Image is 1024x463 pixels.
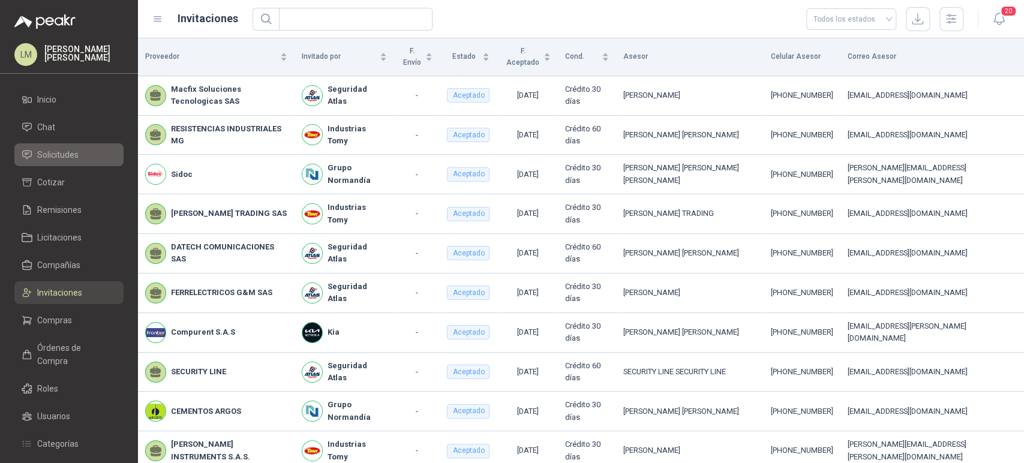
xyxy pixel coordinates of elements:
div: Aceptado [447,325,490,339]
b: [PERSON_NAME] TRADING SAS [171,208,287,220]
button: 20 [988,8,1010,30]
span: [DATE] [516,288,538,297]
a: Invitaciones [14,281,124,304]
span: [DATE] [516,209,538,218]
img: Company Logo [302,362,322,382]
div: Aceptado [447,285,490,300]
div: [PERSON_NAME] [623,287,756,299]
a: Solicitudes [14,143,124,166]
img: Company Logo [302,125,322,145]
div: [PERSON_NAME] [PERSON_NAME] [623,405,756,417]
span: Compras [37,314,72,327]
b: FERRELECTRICOS G&M SAS [171,287,272,299]
b: Kia [328,326,340,338]
div: Aceptado [447,246,490,260]
div: Aceptado [447,444,490,458]
th: Estado [440,38,497,76]
b: Seguridad Atlas [328,241,387,266]
span: [DATE] [516,170,538,179]
div: [PHONE_NUMBER] [770,326,833,338]
span: - [416,209,418,218]
span: - [416,91,418,100]
span: Categorías [37,437,79,450]
img: Logo peakr [14,14,76,29]
a: Roles [14,377,124,400]
th: Invitado por [295,38,394,76]
h1: Invitaciones [178,10,238,27]
img: Company Logo [302,243,322,263]
a: Licitaciones [14,226,124,249]
div: [EMAIL_ADDRESS][DOMAIN_NAME] [847,208,1017,220]
th: Correo Asesor [840,38,1024,76]
a: Cotizar [14,171,124,194]
b: Industrias Tomy [328,123,387,148]
th: F. Aceptado [497,38,558,76]
div: Crédito 30 días [565,83,608,108]
div: [PERSON_NAME] [PERSON_NAME] [623,326,756,338]
span: - [416,130,418,139]
img: Company Logo [302,441,322,461]
div: [PHONE_NUMBER] [770,366,833,378]
span: [DATE] [516,367,538,376]
div: [PHONE_NUMBER] [770,405,833,417]
div: Aceptado [447,404,490,419]
th: Proveedor [138,38,295,76]
div: [PERSON_NAME] [PERSON_NAME] [PERSON_NAME] [623,162,756,187]
th: Cond. [558,38,615,76]
b: Industrias Tomy [328,202,387,226]
a: Categorías [14,432,124,455]
div: LM [14,43,37,66]
span: [DATE] [516,130,538,139]
div: Crédito 60 días [565,123,608,148]
div: [PERSON_NAME] [623,89,756,101]
span: Cond. [565,51,599,62]
img: Company Logo [302,323,322,342]
a: Órdenes de Compra [14,336,124,372]
span: - [416,367,418,376]
span: Solicitudes [37,148,79,161]
span: [DATE] [516,407,538,416]
a: Chat [14,116,124,139]
div: [PERSON_NAME] [623,444,756,456]
img: Company Logo [146,323,166,342]
div: Aceptado [447,88,490,103]
span: Compañías [37,258,80,272]
img: Company Logo [146,164,166,184]
div: Crédito 60 días [565,360,608,384]
div: [PERSON_NAME] [PERSON_NAME] [623,247,756,259]
b: Grupo Normandía [328,162,387,187]
b: RESISTENCIAS INDUSTRIALES MG [171,123,287,148]
b: Seguridad Atlas [328,360,387,384]
span: - [416,407,418,416]
div: [PERSON_NAME][EMAIL_ADDRESS][PERSON_NAME][DOMAIN_NAME] [847,162,1017,187]
a: Compañías [14,254,124,276]
div: Crédito 30 días [565,320,608,345]
b: SECURITY LINE [171,366,226,378]
img: Company Logo [146,401,166,421]
img: Company Logo [302,401,322,421]
span: Órdenes de Compra [37,341,112,368]
div: [EMAIL_ADDRESS][DOMAIN_NAME] [847,89,1017,101]
div: [EMAIL_ADDRESS][DOMAIN_NAME] [847,405,1017,417]
div: [EMAIL_ADDRESS][DOMAIN_NAME] [847,247,1017,259]
span: [DATE] [516,248,538,257]
span: - [416,327,418,336]
span: - [416,446,418,455]
div: [PHONE_NUMBER] [770,208,833,220]
span: - [416,288,418,297]
span: - [416,170,418,179]
a: Remisiones [14,199,124,221]
b: Industrias Tomy [328,438,387,463]
span: Cotizar [37,176,65,189]
b: Grupo Normandía [328,399,387,423]
a: Usuarios [14,405,124,428]
div: Aceptado [447,167,490,182]
div: [EMAIL_ADDRESS][DOMAIN_NAME] [847,366,1017,378]
b: CEMENTOS ARGOS [171,405,241,417]
div: [PERSON_NAME] TRADING [623,208,756,220]
img: Company Logo [302,283,322,303]
div: [EMAIL_ADDRESS][DOMAIN_NAME] [847,287,1017,299]
div: [PHONE_NUMBER] [770,444,833,456]
span: Estado [447,51,480,62]
th: Celular Asesor [763,38,840,76]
